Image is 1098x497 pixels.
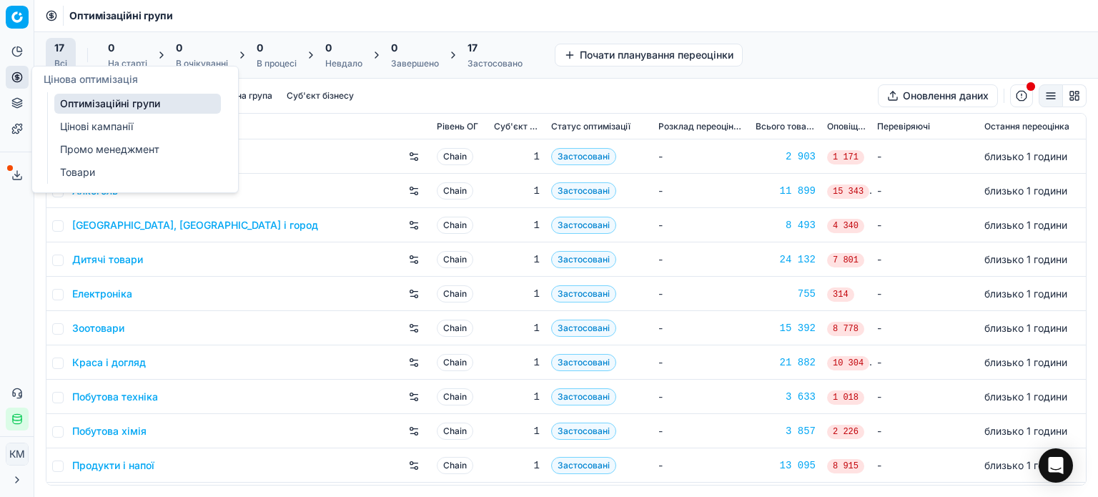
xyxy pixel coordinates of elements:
[871,448,979,483] td: -
[551,423,616,440] span: Застосовані
[494,287,540,301] div: 1
[871,139,979,174] td: -
[54,94,221,114] a: Оптимізаційні групи
[871,208,979,242] td: -
[437,423,473,440] span: Chain
[653,414,750,448] td: -
[391,41,397,55] span: 0
[555,44,743,67] button: Почати планування переоцінки
[653,139,750,174] td: -
[551,320,616,337] span: Застосовані
[653,208,750,242] td: -
[871,345,979,380] td: -
[827,356,869,370] span: 10 304
[827,253,864,267] span: 7 801
[257,58,297,69] div: В процесі
[871,277,979,311] td: -
[827,459,864,473] span: 8 915
[551,217,616,234] span: Застосовані
[257,41,263,55] span: 0
[756,121,816,132] span: Всього товарів
[871,174,979,208] td: -
[871,414,979,448] td: -
[494,390,540,404] div: 1
[984,253,1067,265] span: близько 1 години
[756,218,816,232] a: 8 493
[54,139,221,159] a: Промо менеджмент
[494,321,540,335] div: 1
[551,388,616,405] span: Застосовані
[44,73,138,85] span: Цінова оптимізація
[325,58,362,69] div: Невдало
[72,252,143,267] a: Дитячі товари
[468,58,523,69] div: Застосовано
[827,425,864,439] span: 2 226
[653,277,750,311] td: -
[551,182,616,200] span: Застосовані
[653,345,750,380] td: -
[653,448,750,483] td: -
[984,322,1067,334] span: близько 1 години
[437,148,473,165] span: Chain
[325,41,332,55] span: 0
[653,380,750,414] td: -
[984,459,1067,471] span: близько 1 години
[54,162,221,182] a: Товари
[437,121,478,132] span: Рівень OГ
[551,121,630,132] span: Статус оптимізації
[54,117,221,137] a: Цінові кампанії
[756,424,816,438] a: 3 857
[1039,448,1073,483] div: Open Intercom Messenger
[437,285,473,302] span: Chain
[658,121,744,132] span: Розклад переоцінювання
[756,321,816,335] a: 15 392
[72,458,154,473] a: Продукти і напої
[871,380,979,414] td: -
[108,58,147,69] div: На старті
[494,252,540,267] div: 1
[176,58,228,69] div: В очікуванні
[984,287,1067,300] span: близько 1 години
[827,390,864,405] span: 1 018
[69,9,173,23] span: Оптимізаційні групи
[72,218,318,232] a: [GEOGRAPHIC_DATA], [GEOGRAPHIC_DATA] і город
[984,219,1067,231] span: близько 1 години
[827,184,869,199] span: 15 343
[176,41,182,55] span: 0
[494,184,540,198] div: 1
[827,121,866,132] span: Оповіщення
[756,355,816,370] a: 21 882
[756,390,816,404] a: 3 633
[72,424,147,438] a: Побутова хімія
[6,443,28,465] span: КM
[653,242,750,277] td: -
[551,251,616,268] span: Застосовані
[551,148,616,165] span: Застосовані
[437,388,473,405] span: Chain
[494,458,540,473] div: 1
[494,355,540,370] div: 1
[437,217,473,234] span: Chain
[437,354,473,371] span: Chain
[756,149,816,164] a: 2 903
[206,87,278,104] button: Товарна група
[756,252,816,267] a: 24 132
[877,121,930,132] span: Перевіряючі
[72,321,124,335] a: Зоотовари
[653,174,750,208] td: -
[494,424,540,438] div: 1
[551,457,616,474] span: Застосовані
[391,58,439,69] div: Завершено
[756,458,816,473] a: 13 095
[494,121,540,132] span: Суб'єкт бізнесу
[871,311,979,345] td: -
[72,355,146,370] a: Краса і догляд
[6,443,29,466] button: КM
[984,390,1067,403] span: близько 1 години
[551,354,616,371] span: Застосовані
[756,184,816,198] a: 11 899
